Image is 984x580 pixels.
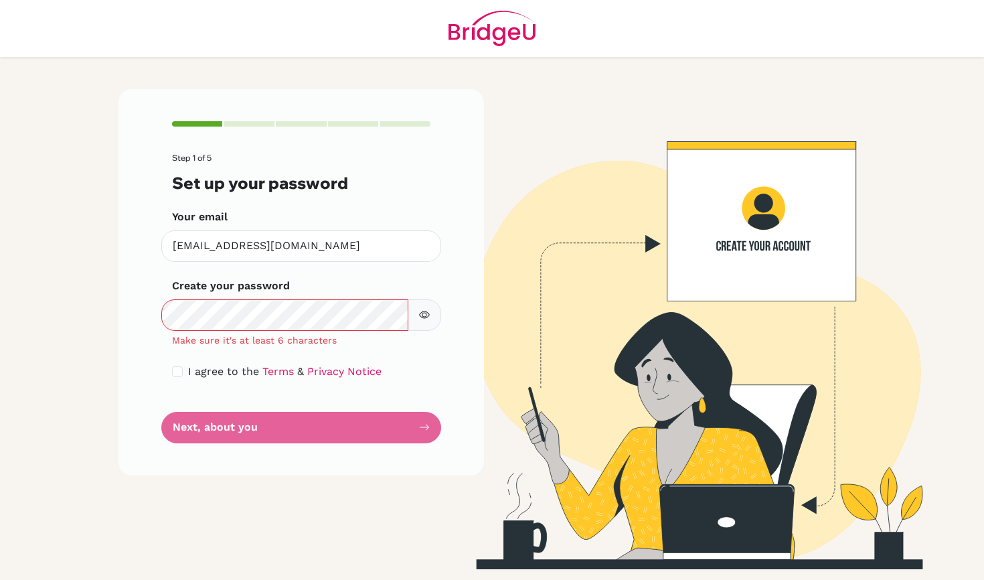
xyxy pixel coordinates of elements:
[188,365,259,378] span: I agree to the
[297,365,304,378] span: &
[172,153,212,163] span: Step 1 of 5
[172,278,290,294] label: Create your password
[161,334,441,348] div: Make sure it's at least 6 characters
[262,365,294,378] a: Terms
[172,173,430,193] h3: Set up your password
[307,365,382,378] a: Privacy Notice
[161,230,441,262] input: Insert your email*
[172,209,228,225] label: Your email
